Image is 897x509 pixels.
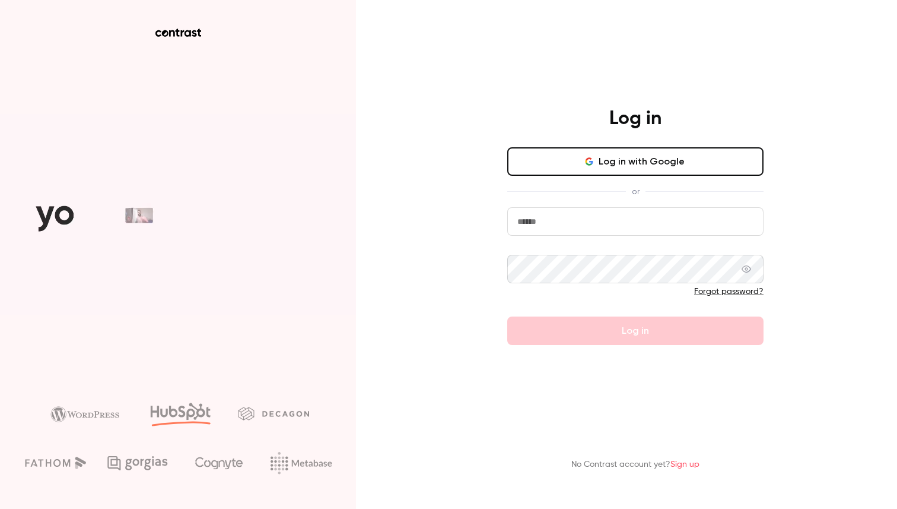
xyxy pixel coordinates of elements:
[507,147,764,176] button: Log in with Google
[694,287,764,296] a: Forgot password?
[670,460,699,469] a: Sign up
[626,185,645,198] span: or
[571,459,699,471] p: No Contrast account yet?
[238,407,309,420] img: decagon
[609,107,661,131] h4: Log in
